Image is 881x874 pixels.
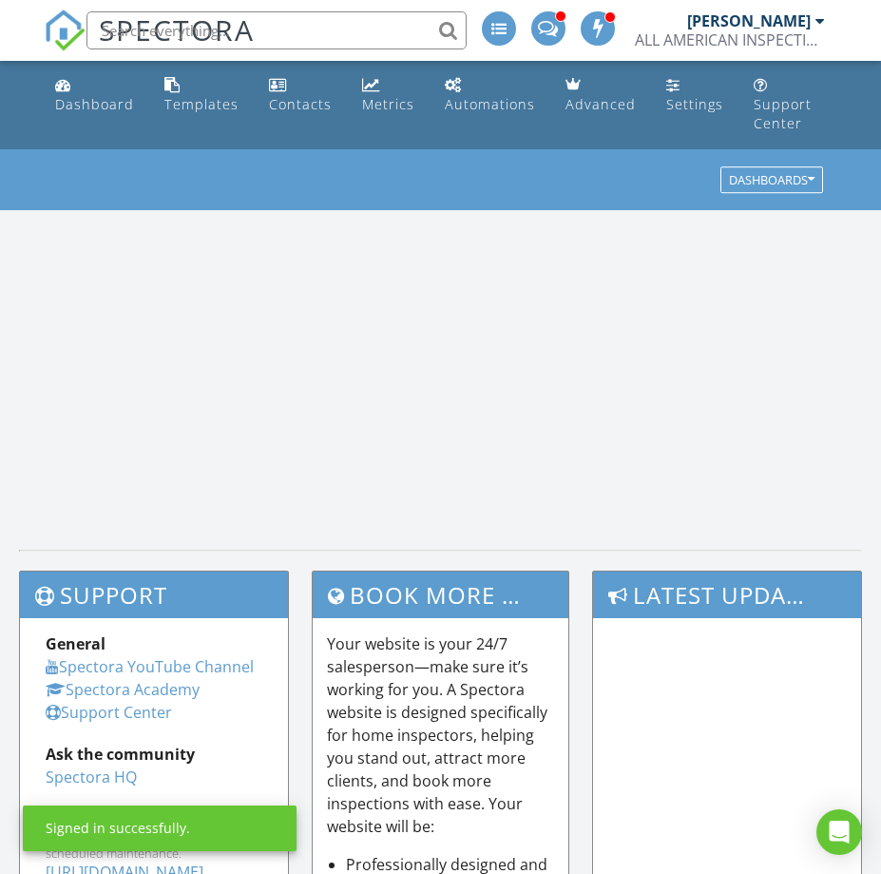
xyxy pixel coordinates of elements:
[269,95,332,113] div: Contacts
[666,95,723,113] div: Settings
[659,68,731,123] a: Settings
[362,95,414,113] div: Metrics
[55,95,134,113] div: Dashboard
[729,174,814,187] div: Dashboards
[313,572,569,618] h3: Book More Inspections
[354,68,422,123] a: Metrics
[720,167,823,194] button: Dashboards
[327,632,555,838] p: Your website is your 24/7 salesperson—make sure it’s working for you. A Spectora website is desig...
[44,26,255,66] a: SPECTORA
[46,743,262,766] div: Ask the community
[46,819,190,838] div: Signed in successfully.
[46,767,137,787] a: Spectora HQ
[593,572,861,618] h3: Latest Updates
[48,68,142,123] a: Dashboard
[558,68,643,123] a: Advanced
[46,656,254,677] a: Spectora YouTube Channel
[445,95,535,113] div: Automations
[157,68,246,123] a: Templates
[46,679,200,700] a: Spectora Academy
[20,572,288,618] h3: Support
[754,95,812,132] div: Support Center
[46,702,172,723] a: Support Center
[261,68,339,123] a: Contacts
[635,30,825,49] div: ALL AMERICAN INSPECTION SERVICES
[44,10,86,51] img: The Best Home Inspection Software - Spectora
[437,68,543,123] a: Automations (Advanced)
[46,633,105,654] strong: General
[86,11,467,49] input: Search everything...
[565,95,636,113] div: Advanced
[746,68,833,142] a: Support Center
[687,11,811,30] div: [PERSON_NAME]
[164,95,239,113] div: Templates
[816,809,862,855] div: Open Intercom Messenger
